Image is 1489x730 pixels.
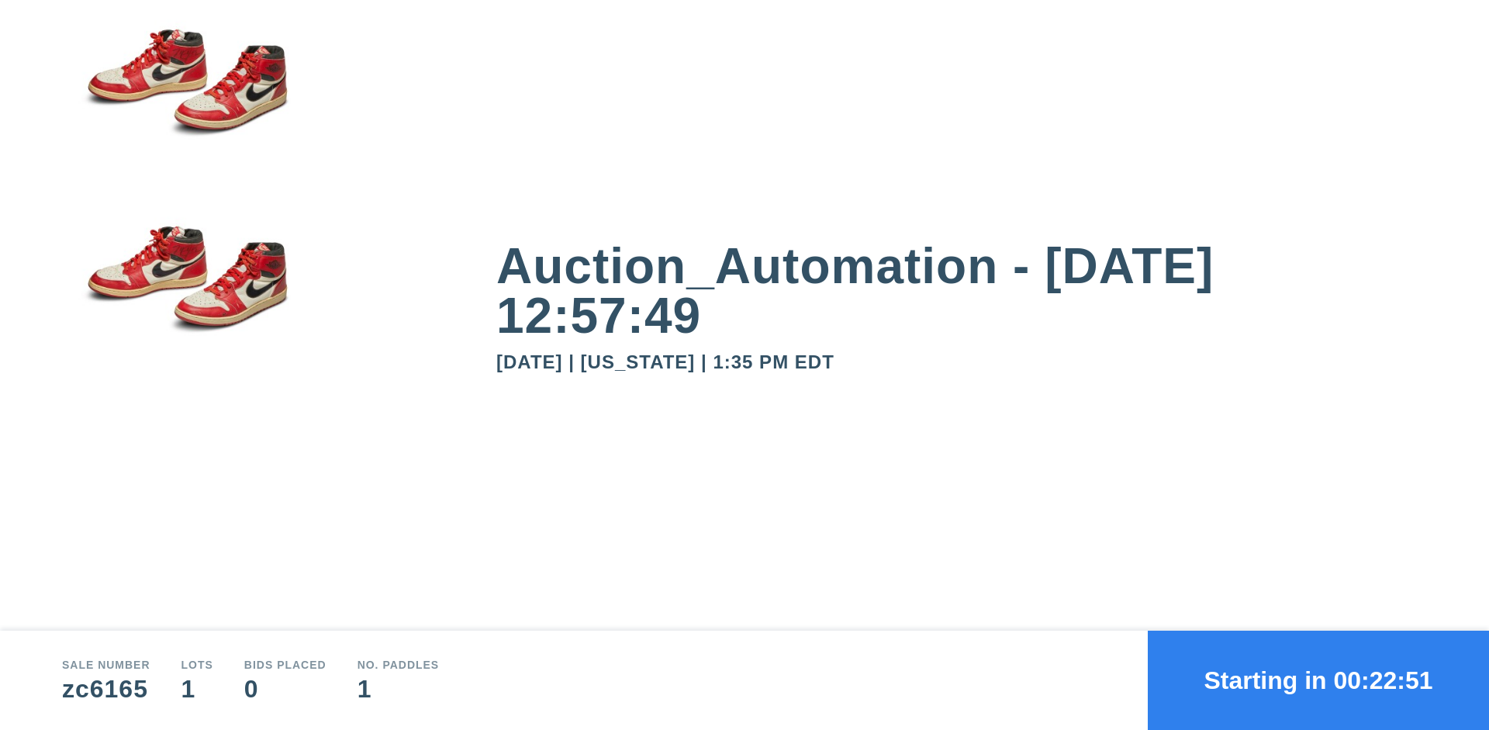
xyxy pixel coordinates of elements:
div: 1 [181,676,213,701]
button: Starting in 00:22:51 [1148,631,1489,730]
div: Sale number [62,659,150,670]
div: Bids Placed [244,659,326,670]
div: 0 [244,676,326,701]
div: zc6165 [62,676,150,701]
div: No. Paddles [358,659,440,670]
div: [DATE] | [US_STATE] | 1:35 PM EDT [496,353,1427,372]
div: 1 [358,676,440,701]
div: Lots [181,659,213,670]
div: Auction_Automation - [DATE] 12:57:49 [496,241,1427,341]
